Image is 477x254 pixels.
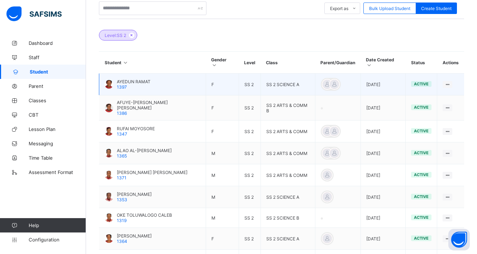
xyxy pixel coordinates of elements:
[29,40,86,46] span: Dashboard
[261,121,315,142] td: SS 2 ARTS & COMM
[414,81,429,86] span: active
[414,215,429,220] span: active
[29,112,86,118] span: CBT
[361,186,406,208] td: [DATE]
[239,95,261,121] td: SS 2
[361,142,406,164] td: [DATE]
[117,84,127,90] span: 1397
[29,55,86,60] span: Staff
[117,79,151,84] span: AYEDUN RAMAT
[29,98,86,103] span: Classes
[414,128,429,133] span: active
[29,83,86,89] span: Parent
[117,153,127,159] span: 1365
[105,33,126,38] span: Level: SS 2
[117,175,127,180] span: 1371
[414,194,429,199] span: active
[361,228,406,250] td: [DATE]
[261,228,315,250] td: SS 2 SCIENCE A
[117,192,152,197] span: [PERSON_NAME]
[29,169,86,175] span: Assessment Format
[206,228,239,250] td: F
[261,142,315,164] td: SS 2 ARTS & COMM
[117,126,155,131] span: RUFAI MOYOSORE
[261,52,315,74] th: Class
[448,229,470,250] button: Open asap
[406,52,437,74] th: Status
[366,62,372,68] i: Sort in Ascending Order
[239,74,261,95] td: SS 2
[206,52,239,74] th: Gender
[239,164,261,186] td: SS 2
[117,148,172,153] span: ALAO AL-[PERSON_NAME]
[414,150,429,155] span: active
[206,121,239,142] td: F
[123,60,129,65] i: Sort in Ascending Order
[414,105,429,110] span: active
[206,74,239,95] td: F
[414,236,429,241] span: active
[361,95,406,121] td: [DATE]
[117,100,200,110] span: AFUYE-[PERSON_NAME] [PERSON_NAME]
[29,141,86,146] span: Messaging
[239,142,261,164] td: SS 2
[361,52,406,74] th: Date Created
[239,52,261,74] th: Level
[117,197,127,202] span: 1353
[117,233,152,239] span: [PERSON_NAME]
[414,172,429,177] span: active
[206,95,239,121] td: F
[117,131,127,137] span: 1347
[421,6,452,11] span: Create Student
[6,6,62,22] img: safsims
[117,239,127,244] span: 1364
[206,164,239,186] td: M
[206,208,239,228] td: M
[437,52,464,74] th: Actions
[239,208,261,228] td: SS 2
[361,208,406,228] td: [DATE]
[117,110,127,116] span: 1386
[261,186,315,208] td: SS 2 SCIENCE A
[29,222,86,228] span: Help
[261,74,315,95] td: SS 2 SCIENCE A
[261,208,315,228] td: SS 2 SCIENCE B
[239,228,261,250] td: SS 2
[330,6,348,11] span: Export as
[29,237,86,243] span: Configuration
[29,126,86,132] span: Lesson Plan
[206,186,239,208] td: M
[117,218,127,223] span: 1319
[211,62,217,68] i: Sort in Ascending Order
[117,212,172,218] span: OKE TOLUWALOGO CALEB
[99,52,206,74] th: Student
[369,6,410,11] span: Bulk Upload Student
[261,95,315,121] td: SS 2 ARTS & COMM B
[315,52,361,74] th: Parent/Guardian
[206,142,239,164] td: M
[239,121,261,142] td: SS 2
[117,170,187,175] span: [PERSON_NAME] [PERSON_NAME]
[261,164,315,186] td: SS 2 ARTS & COMM
[361,121,406,142] td: [DATE]
[29,155,86,161] span: Time Table
[30,69,86,75] span: Student
[239,186,261,208] td: SS 2
[361,164,406,186] td: [DATE]
[361,74,406,95] td: [DATE]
